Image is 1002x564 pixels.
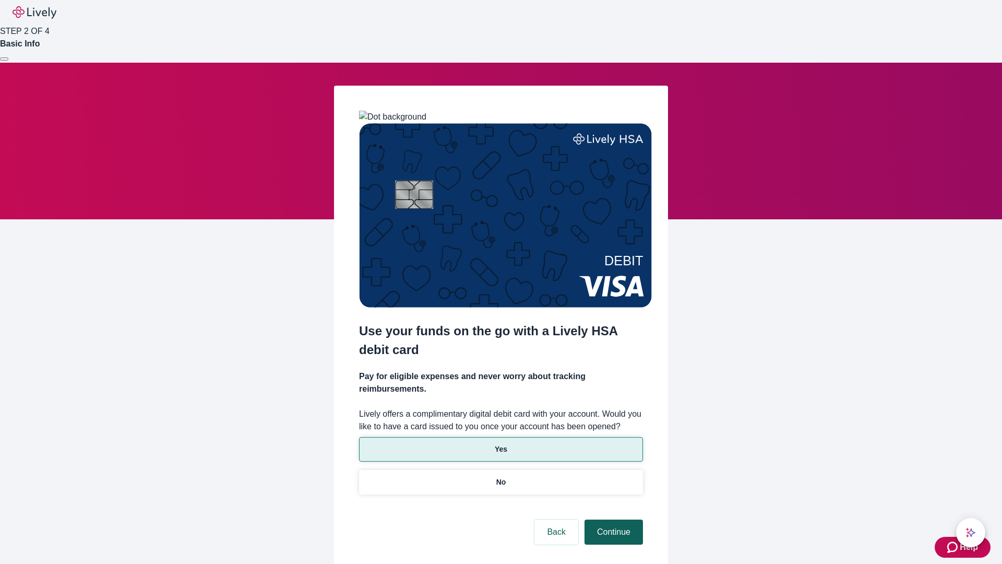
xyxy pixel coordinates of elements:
img: Debit card [359,123,652,308]
p: Yes [495,444,507,455]
button: chat [956,518,985,547]
img: Dot background [359,111,426,123]
button: No [359,470,643,495]
button: Yes [359,437,643,462]
img: Lively [13,6,56,19]
svg: Zendesk support icon [947,541,960,554]
h2: Use your funds on the go with a Lively HSA debit card [359,322,643,359]
svg: Lively AI Assistant [965,527,976,538]
button: Zendesk support iconHelp [935,537,991,558]
span: Help [960,541,978,554]
label: Lively offers a complimentary digital debit card with your account. Would you like to have a card... [359,408,643,433]
button: Continue [584,520,643,545]
p: No [496,477,506,488]
h4: Pay for eligible expenses and never worry about tracking reimbursements. [359,370,643,395]
button: Back [534,520,578,545]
